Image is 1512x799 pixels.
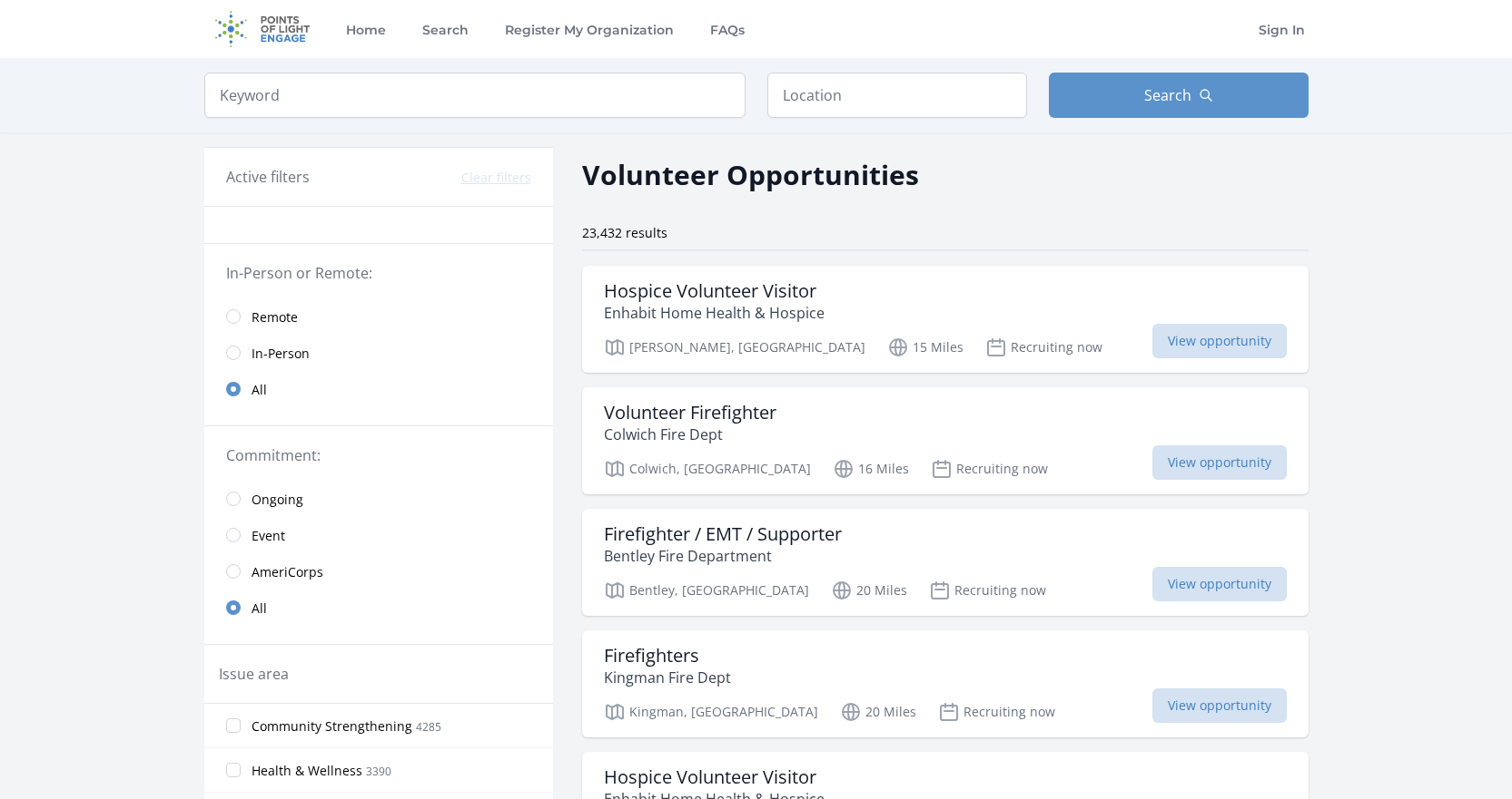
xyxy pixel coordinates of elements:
span: Ongoing [252,491,303,509]
p: 20 Miles [831,580,907,601]
p: 16 Miles [833,458,909,480]
p: Bentley Fire Department [604,545,842,567]
a: Ongoing [204,481,553,517]
legend: In-Person or Remote: [226,262,531,284]
span: Health & Wellness [252,762,362,780]
input: Keyword [204,73,746,118]
span: View opportunity [1152,688,1287,723]
a: Remote [204,298,553,335]
input: Location [767,73,1027,118]
h3: Active filters [226,166,310,188]
span: Search [1144,84,1191,106]
legend: Commitment: [226,444,531,466]
span: View opportunity [1152,324,1287,358]
a: Firefighters Kingman Fire Dept Kingman, [GEOGRAPHIC_DATA] 20 Miles Recruiting now View opportunity [582,630,1309,737]
p: Bentley, [GEOGRAPHIC_DATA] [604,580,809,601]
h3: Firefighter / EMT / Supporter [604,523,842,545]
h3: Hospice Volunteer Visitor [604,280,825,302]
span: All [252,599,267,618]
a: In-Person [204,335,553,371]
p: Recruiting now [985,336,1102,358]
p: Recruiting now [938,701,1055,723]
a: Hospice Volunteer Visitor Enhabit Home Health & Hospice [PERSON_NAME], [GEOGRAPHIC_DATA] 15 Miles... [582,266,1309,373]
span: Remote [252,308,298,326]
a: AmeriCorps [204,553,553,590]
h3: Volunteer Firefighter [604,402,776,424]
a: Firefighter / EMT / Supporter Bentley Fire Department Bentley, [GEOGRAPHIC_DATA] 20 Miles Recruit... [582,509,1309,616]
span: 23,432 results [582,224,667,241]
p: Kingman Fire Dept [604,667,731,688]
span: AmeriCorps [252,563,323,581]
span: 4285 [416,719,441,735]
button: Search [1049,73,1309,118]
span: 3390 [366,764,391,779]
p: Colwich, [GEOGRAPHIC_DATA] [604,458,811,480]
a: All [204,590,553,626]
span: All [252,381,267,399]
button: Clear filters [461,169,531,187]
input: Health & Wellness 3390 [226,763,241,777]
span: Community Strengthening [252,717,412,736]
h3: Firefighters [604,645,731,667]
p: 15 Miles [887,336,964,358]
span: View opportunity [1152,567,1287,601]
span: Event [252,527,285,545]
p: 20 Miles [840,701,916,723]
h3: Hospice Volunteer Visitor [604,766,825,788]
a: Event [204,517,553,553]
a: Volunteer Firefighter Colwich Fire Dept Colwich, [GEOGRAPHIC_DATA] 16 Miles Recruiting now View o... [582,387,1309,494]
p: Recruiting now [931,458,1048,480]
input: Community Strengthening 4285 [226,718,241,733]
a: All [204,371,553,407]
p: [PERSON_NAME], [GEOGRAPHIC_DATA] [604,336,865,358]
p: Recruiting now [929,580,1046,601]
h2: Volunteer Opportunities [582,154,919,195]
p: Kingman, [GEOGRAPHIC_DATA] [604,701,818,723]
span: View opportunity [1152,445,1287,480]
p: Enhabit Home Health & Hospice [604,302,825,324]
span: In-Person [252,345,310,363]
legend: Issue area [219,663,289,685]
p: Colwich Fire Dept [604,424,776,445]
